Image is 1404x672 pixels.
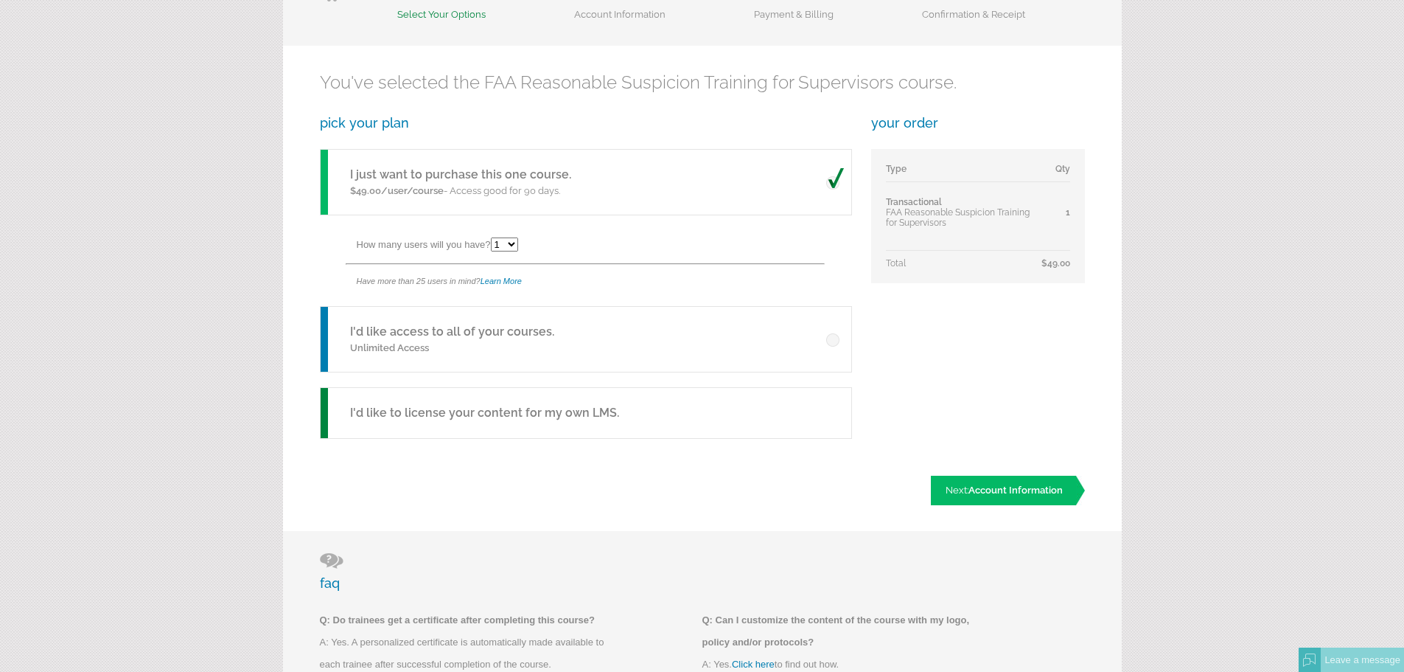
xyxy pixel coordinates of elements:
span: Account Information [968,485,1063,496]
span: $49.00/user/course [350,185,444,196]
p: Q: Do trainees get a certificate after completing this course? [320,609,615,631]
h2: You've selected the FAA Reasonable Suspicion Training for Supervisors course. [320,72,1085,93]
a: I'd like to license your content for my own LMS. [320,387,851,439]
td: Total [886,251,1041,269]
a: I'd like access to all of your courses. [350,325,554,339]
h5: I'd like to license your content for my own LMS. [350,404,619,422]
span: FAA Reasonable Suspicion Training for Supervisors [886,207,1030,228]
div: Have more than 25 users in mind? [357,265,851,298]
h5: I just want to purchase this one course. [350,166,571,184]
div: 1 [1041,207,1070,218]
td: Type [886,164,1041,182]
span: Unlimited Access [350,342,429,353]
div: Leave a message [1321,648,1404,672]
h3: faq [320,553,1085,591]
a: Next:Account Information [931,476,1085,505]
a: Click here [732,659,775,670]
p: - Access good for 90 days. [350,184,571,198]
img: Offline [1303,654,1316,667]
h3: your order [871,115,1085,131]
a: Learn More [481,277,522,285]
span: Transactional [886,197,942,207]
td: Qty [1041,164,1070,182]
h3: pick your plan [320,115,851,131]
span: $49.00 [1041,258,1070,269]
p: Q: Can I customize the content of the course with my logo, policy and/or protocols? [702,609,997,654]
div: How many users will you have? [357,230,851,263]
